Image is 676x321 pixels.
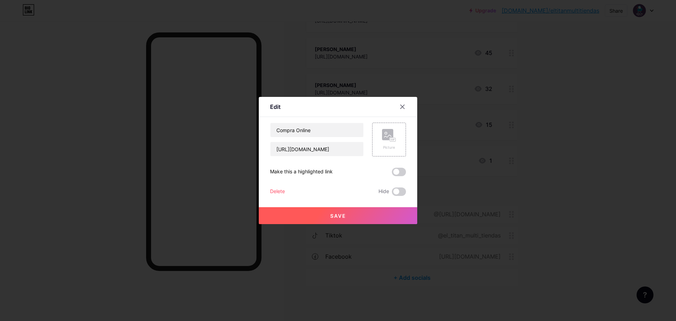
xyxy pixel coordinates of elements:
div: Make this a highlighted link [270,168,333,176]
button: Save [259,207,417,224]
span: Save [330,213,346,219]
div: Edit [270,103,281,111]
div: Picture [382,145,396,150]
span: Hide [378,187,389,196]
input: URL [270,142,363,156]
div: Delete [270,187,285,196]
input: Title [270,123,363,137]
